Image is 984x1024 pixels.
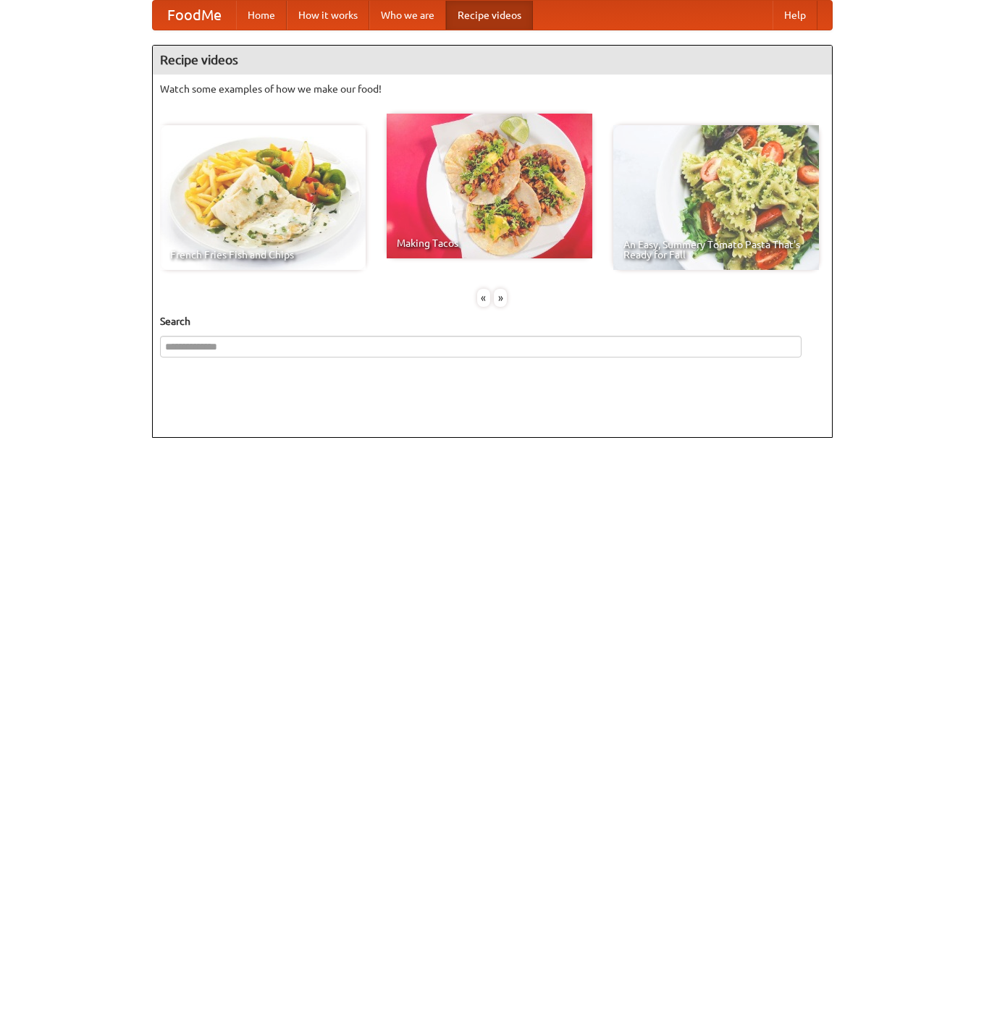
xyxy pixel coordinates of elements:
[387,114,592,258] a: Making Tacos
[160,314,825,329] h5: Search
[477,289,490,307] div: «
[369,1,446,30] a: Who we are
[287,1,369,30] a: How it works
[160,125,366,270] a: French Fries Fish and Chips
[613,125,819,270] a: An Easy, Summery Tomato Pasta That's Ready for Fall
[773,1,817,30] a: Help
[153,1,236,30] a: FoodMe
[236,1,287,30] a: Home
[623,240,809,260] span: An Easy, Summery Tomato Pasta That's Ready for Fall
[160,82,825,96] p: Watch some examples of how we make our food!
[153,46,832,75] h4: Recipe videos
[494,289,507,307] div: »
[170,250,356,260] span: French Fries Fish and Chips
[397,238,582,248] span: Making Tacos
[446,1,533,30] a: Recipe videos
